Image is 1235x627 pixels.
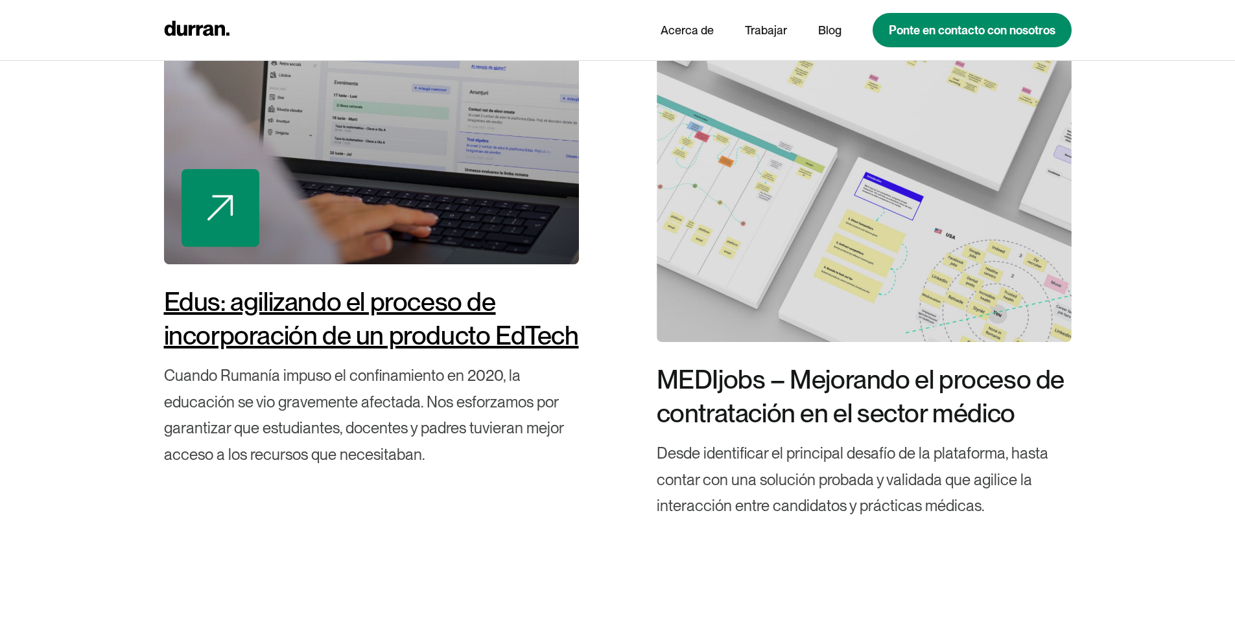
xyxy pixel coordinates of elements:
a: Ponte en contacto con nosotros [873,13,1072,47]
font: Blog [818,23,841,37]
font: Cuando Rumanía impuso el confinamiento en 2020, la educación se vio gravemente afectada. Nos esfo... [164,366,563,464]
a: Acerca de [661,18,714,43]
font: Desde identificar el principal desafío de la plataforma, hasta contar con una solución probada y ... [657,444,1048,516]
font: Ponte en contacto con nosotros [889,23,1055,37]
a: hogar [164,17,229,43]
font: Edus: agilizando el proceso de incorporación de un producto EdTech [164,286,579,351]
a: Trabajar [745,18,787,43]
font: Trabajar [745,23,787,37]
font: Acerca de [661,23,714,37]
font: MEDIjobs – Mejorando el proceso de contratación en el sector médico [657,364,1064,429]
a: Blog [818,18,841,43]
